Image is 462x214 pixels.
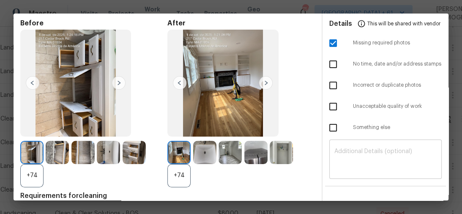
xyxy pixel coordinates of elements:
[353,39,442,47] span: Missing required photos
[323,54,449,75] div: No time, date and/or address stamps
[367,14,440,34] span: This will be shared with vendor
[323,117,449,138] div: Something else
[353,124,442,131] span: Something else
[20,164,44,187] div: +74
[167,164,191,187] div: +74
[353,82,442,89] span: Incorrect or duplicate photos
[329,14,352,34] span: Details
[323,75,449,96] div: Incorrect or duplicate photos
[112,76,126,90] img: right-chevron-button-url
[26,76,39,90] img: left-chevron-button-url
[173,76,186,90] img: left-chevron-button-url
[167,19,314,27] span: After
[20,192,315,200] span: Requirements for cleaning
[353,103,442,110] span: Unacceptable quality of work
[353,60,442,68] span: No time, date and/or address stamps
[259,76,273,90] img: right-chevron-button-url
[323,96,449,117] div: Unacceptable quality of work
[20,19,167,27] span: Before
[323,33,449,54] div: Missing required photos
